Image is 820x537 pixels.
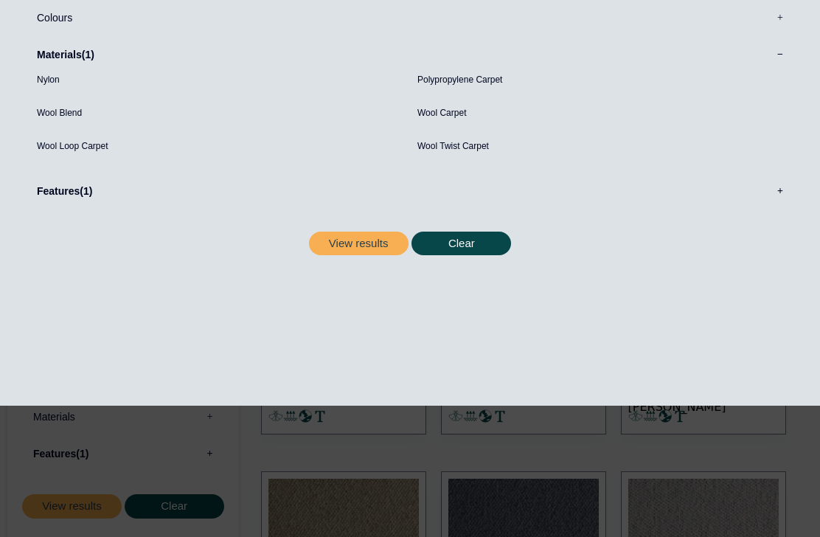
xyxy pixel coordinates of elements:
[80,185,92,197] span: 1
[309,232,409,256] button: View results
[22,36,798,73] label: Materials
[82,49,94,60] span: 1
[411,232,511,256] button: Clear
[22,173,798,209] label: Features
